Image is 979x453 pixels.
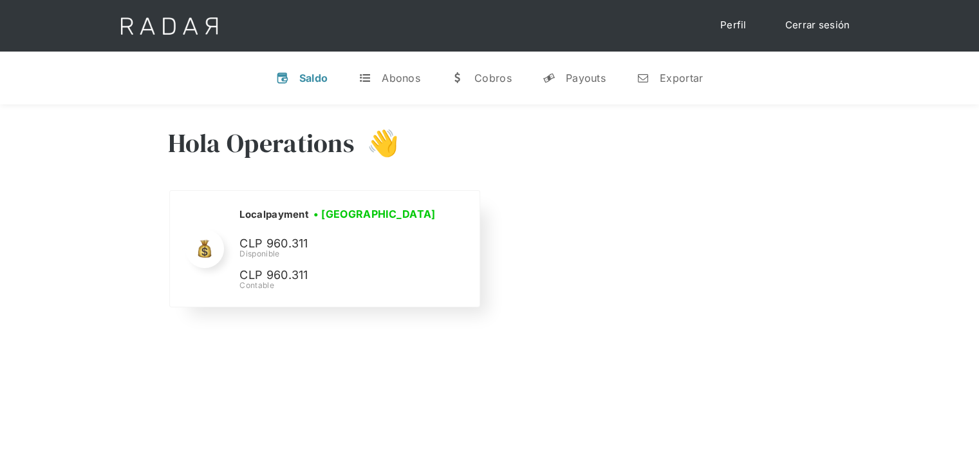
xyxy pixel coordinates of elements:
div: Disponible [239,248,440,260]
div: Cobros [474,72,512,84]
a: Perfil [707,13,760,38]
div: Contable [239,280,440,291]
div: Exportar [660,72,703,84]
h3: 👋 [354,127,399,159]
p: CLP 960.311 [239,266,433,285]
div: w [451,72,464,84]
h2: Localpayment [239,208,309,221]
h3: • [GEOGRAPHIC_DATA] [313,206,436,222]
div: y [543,72,555,84]
div: Payouts [566,72,606,84]
div: Saldo [299,72,328,84]
h3: Hola Operations [168,127,355,159]
div: Abonos [382,72,420,84]
div: t [359,72,371,84]
div: v [276,72,289,84]
a: Cerrar sesión [772,13,863,38]
div: n [637,72,649,84]
p: CLP 960.311 [239,235,433,253]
